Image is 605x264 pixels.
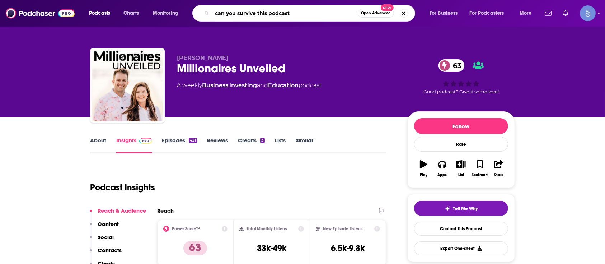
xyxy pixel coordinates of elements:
button: Play [414,156,433,181]
a: Education [268,82,299,89]
span: For Business [430,8,458,18]
a: Episodes421 [162,137,197,153]
img: User Profile [580,5,596,21]
a: Charts [119,8,143,19]
span: Open Advanced [361,11,391,15]
div: A weekly podcast [177,81,322,90]
div: Bookmark [472,173,488,177]
span: Logged in as Spiral5-G1 [580,5,596,21]
div: Rate [414,137,508,152]
button: open menu [148,8,188,19]
p: 63 [183,241,207,255]
a: Contact This Podcast [414,222,508,236]
span: , [228,82,229,89]
h2: New Episode Listens [323,226,362,231]
span: New [381,4,394,11]
div: 3 [260,138,264,143]
span: Tell Me Why [453,206,478,212]
button: Bookmark [470,156,489,181]
p: Content [98,221,119,227]
button: Export One-Sheet [414,241,508,255]
div: Apps [438,173,447,177]
a: Investing [229,82,257,89]
button: Share [489,156,508,181]
img: Millionaires Unveiled [92,50,163,121]
div: List [458,173,464,177]
span: [PERSON_NAME] [177,55,228,61]
button: open menu [465,8,515,19]
a: Similar [296,137,313,153]
button: open menu [515,8,541,19]
span: Podcasts [89,8,110,18]
button: Follow [414,118,508,134]
span: More [520,8,532,18]
div: 63Good podcast? Give it some love! [407,55,515,99]
p: Reach & Audience [98,207,146,214]
button: Show profile menu [580,5,596,21]
button: Open AdvancedNew [358,9,394,18]
h3: 6.5k-9.8k [331,243,365,254]
img: tell me why sparkle [445,206,450,212]
a: About [90,137,106,153]
h2: Total Monthly Listens [247,226,287,231]
img: Podchaser - Follow, Share and Rate Podcasts [6,6,75,20]
h2: Reach [157,207,174,214]
div: Share [494,173,503,177]
h1: Podcast Insights [90,182,155,193]
a: 63 [438,59,465,72]
h3: 33k-49k [257,243,286,254]
span: Monitoring [153,8,178,18]
button: open menu [425,8,467,19]
button: open menu [84,8,119,19]
h2: Power Score™ [172,226,200,231]
a: Show notifications dropdown [560,7,571,19]
div: 421 [189,138,197,143]
button: Apps [433,156,451,181]
button: tell me why sparkleTell Me Why [414,201,508,216]
img: Podchaser Pro [139,138,152,144]
a: Reviews [207,137,228,153]
a: Business [202,82,228,89]
span: 63 [446,59,465,72]
a: Credits3 [238,137,264,153]
span: For Podcasters [470,8,504,18]
button: Reach & Audience [90,207,146,221]
button: Social [90,234,114,247]
button: Content [90,221,119,234]
a: Show notifications dropdown [542,7,554,19]
span: Charts [123,8,139,18]
input: Search podcasts, credits, & more... [212,8,358,19]
div: Play [420,173,427,177]
p: Social [98,234,114,241]
button: List [452,156,470,181]
span: Good podcast? Give it some love! [423,89,499,94]
button: Contacts [90,247,122,260]
span: and [257,82,268,89]
div: Search podcasts, credits, & more... [199,5,422,22]
a: Lists [275,137,286,153]
a: InsightsPodchaser Pro [116,137,152,153]
p: Contacts [98,247,122,254]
